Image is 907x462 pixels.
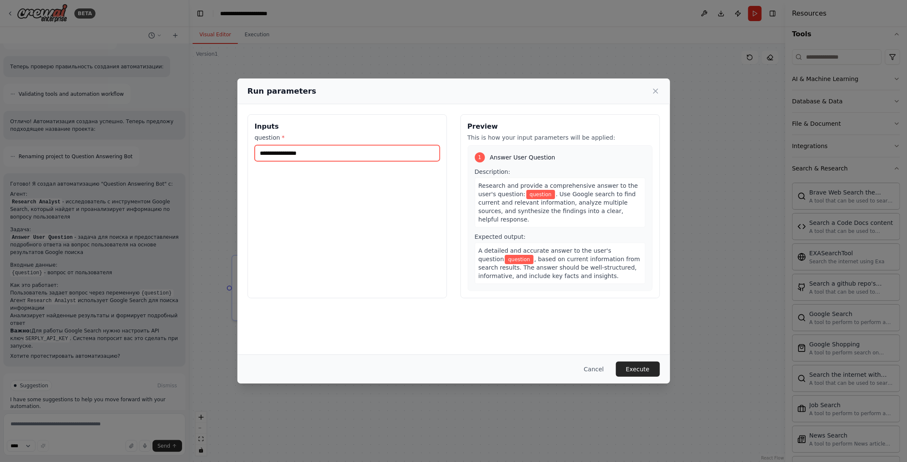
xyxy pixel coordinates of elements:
[505,255,534,264] span: Variable: question
[479,191,636,223] span: . Use Google search to find current and relevant information, analyze multiple sources, and synth...
[255,133,440,142] label: question
[248,85,316,97] h2: Run parameters
[616,362,660,377] button: Execute
[468,122,653,132] h3: Preview
[479,256,640,279] span: , based on current information from search results. The answer should be well-structured, informa...
[526,190,555,199] span: Variable: question
[468,133,653,142] p: This is how your input parameters will be applied:
[479,182,638,197] span: Research and provide a comprehensive answer to the user's question:
[479,247,611,262] span: A detailed and accurate answer to the user's question
[475,152,485,162] div: 1
[255,122,440,132] h3: Inputs
[490,153,556,162] span: Answer User Question
[475,168,510,175] span: Description:
[475,233,526,240] span: Expected output:
[577,362,610,377] button: Cancel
